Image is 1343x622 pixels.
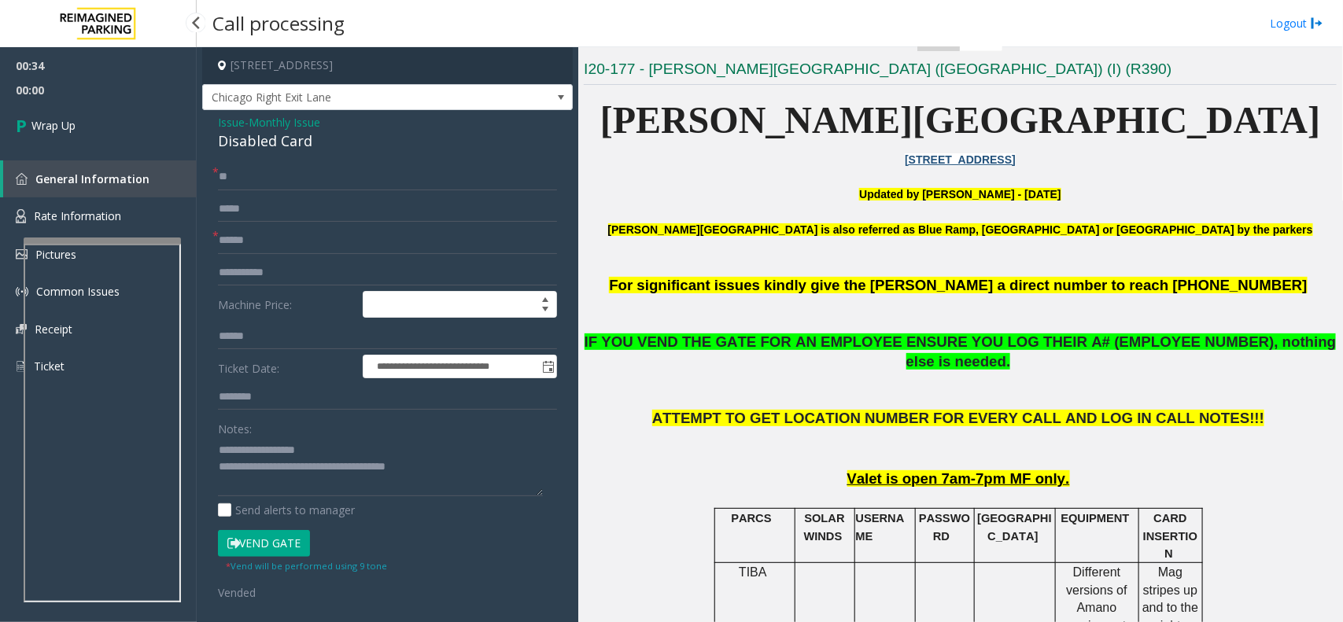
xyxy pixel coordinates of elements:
[739,565,767,579] span: TIBA
[218,131,557,152] div: Disabled Card
[1061,512,1130,524] span: EQUIPMENT
[600,99,1321,141] span: [PERSON_NAME][GEOGRAPHIC_DATA]
[34,208,121,223] span: Rate Information
[585,333,1337,370] span: IF YOU VEND THE GATE FOR AN EMPLOYEE ENSURE YOU LOG THEIR A# (EMPLOYEE NUMBER), nothing else is n...
[31,117,76,134] span: Wrap Up
[218,415,252,437] label: Notes:
[977,512,1051,542] span: [GEOGRAPHIC_DATA]
[214,291,359,318] label: Machine Price:
[218,502,355,518] label: Send alerts to manager
[905,153,1016,166] a: [STREET_ADDRESS]
[539,355,556,377] span: Toggle popup
[584,59,1337,85] h3: I20-177 - [PERSON_NAME][GEOGRAPHIC_DATA] ([GEOGRAPHIC_DATA]) (I) (R390)
[249,114,320,131] span: Monthly Issue
[218,530,310,557] button: Vend Gate
[609,277,1307,293] span: For significant issues kindly give the [PERSON_NAME] a direct number to reach [PHONE_NUMBER]
[16,324,27,334] img: 'icon'
[919,512,970,542] span: PASSWORD
[214,355,359,378] label: Ticket Date:
[16,209,26,223] img: 'icon'
[3,160,197,197] a: General Information
[1006,353,1010,370] span: .
[534,292,556,304] span: Increase value
[203,85,498,110] span: Chicago Right Exit Lane
[804,512,845,542] span: SOLAR WINDS
[608,223,1313,236] b: [PERSON_NAME][GEOGRAPHIC_DATA] is also referred as Blue Ramp, [GEOGRAPHIC_DATA] or [GEOGRAPHIC_DA...
[534,304,556,317] span: Decrease value
[245,115,320,130] span: -
[16,285,28,298] img: 'icon'
[1143,512,1197,560] span: CARD INSERTION
[16,359,26,374] img: 'icon'
[1311,15,1323,31] img: logout
[202,47,573,84] h4: [STREET_ADDRESS]
[1270,15,1323,31] a: Logout
[218,585,256,600] span: Vended
[859,188,1061,201] font: Updated by [PERSON_NAME] - [DATE]
[652,410,1264,426] span: ATTEMPT TO GET LOCATION NUMBER FOR EVERY CALL AND LOG IN CALL NOTES!!!
[16,173,28,185] img: 'icon'
[731,512,771,524] span: PARCS
[218,114,245,131] span: Issue
[847,470,1070,487] span: Valet is open 7am-7pm MF only.
[35,171,149,186] span: General Information
[856,512,905,542] span: USERNAME
[226,560,387,572] small: Vend will be performed using 9 tone
[16,249,28,259] img: 'icon'
[205,4,352,42] h3: Call processing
